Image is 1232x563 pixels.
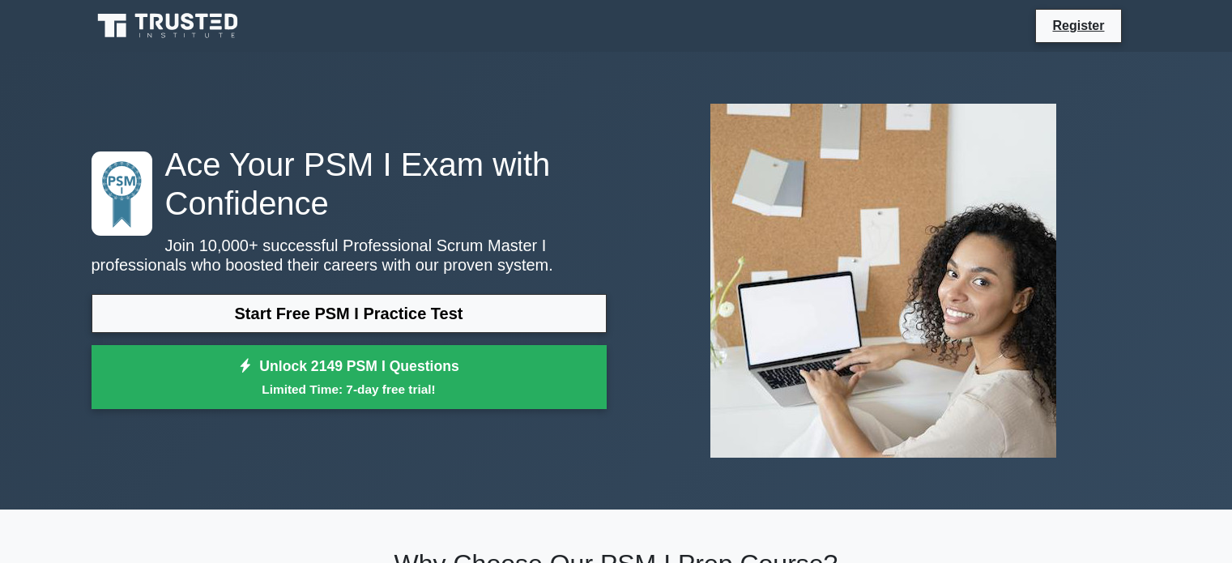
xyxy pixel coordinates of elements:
[1042,15,1114,36] a: Register
[112,380,586,399] small: Limited Time: 7-day free trial!
[92,236,607,275] p: Join 10,000+ successful Professional Scrum Master I professionals who boosted their careers with ...
[92,345,607,410] a: Unlock 2149 PSM I QuestionsLimited Time: 7-day free trial!
[92,145,607,223] h1: Ace Your PSM I Exam with Confidence
[92,294,607,333] a: Start Free PSM I Practice Test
